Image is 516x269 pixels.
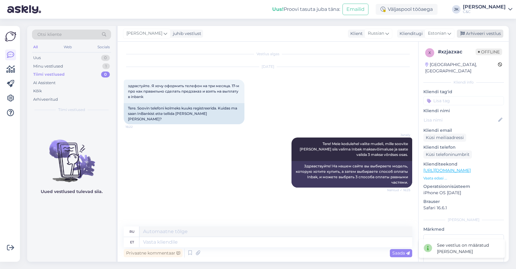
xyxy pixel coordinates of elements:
[124,51,412,57] div: Vestlus algas
[423,198,504,205] p: Brauser
[124,249,183,257] div: Privaatne kommentaar
[27,129,116,183] img: No chats
[291,161,412,188] div: Здравствуйте! На нашем сайте вы выбираете модель, которую хотите купить, а затем выбираете способ...
[124,64,412,69] div: [DATE]
[423,217,504,223] div: [PERSON_NAME]
[423,176,504,181] p: Vaata edasi ...
[5,31,16,42] img: Askly Logo
[423,150,472,159] div: Küsi telefoninumbrit
[126,125,148,129] span: 16:22
[423,144,504,150] p: Kliendi telefon
[428,50,431,55] span: x
[392,250,410,256] span: Saada
[102,63,110,69] div: 1
[300,141,409,157] span: Tere! Meie kodulehel valite mudeli, mille soovite [PERSON_NAME] siis valima Inbak maksevõimaluse ...
[438,48,476,55] div: # xzjazxac
[32,43,39,51] div: All
[387,188,410,192] span: Nähtud ✓ 16:25
[128,84,240,99] span: здрастуйте. Я хочу оформить телефон на три месяца. 17-м про как правильно сделать предзаказ и взя...
[124,103,244,124] div: Tere. Soovin telefoni kolmeks kuuks registreerida. Kuidas ma saan InBankist ette tellida [PERSON_...
[33,88,42,94] div: Kõik
[423,96,504,105] input: Lisa tag
[33,55,41,61] div: Uus
[423,226,504,233] p: Märkmed
[129,226,135,237] div: ru
[423,134,466,142] div: Küsi meiliaadressi
[457,30,503,38] div: Arhiveeri vestlus
[476,49,502,55] span: Offline
[101,71,110,78] div: 0
[423,108,504,114] p: Kliendi nimi
[33,63,63,69] div: Minu vestlused
[33,71,65,78] div: Tiimi vestlused
[423,183,504,190] p: Operatsioonisüsteem
[101,55,110,61] div: 0
[423,80,504,85] div: Kliendi info
[423,127,504,134] p: Kliendi email
[425,62,498,74] div: [GEOGRAPHIC_DATA], [GEOGRAPHIC_DATA]
[463,9,506,14] div: C&C
[41,188,103,195] p: Uued vestlused tulevad siia.
[423,161,504,167] p: Klienditeekond
[348,30,363,37] div: Klient
[170,30,201,37] div: juhib vestlust
[272,6,340,13] div: Proovi tasuta juba täna:
[58,107,85,112] span: Tiimi vestlused
[437,242,500,255] div: See vestlus on määratud [PERSON_NAME]
[397,30,423,37] div: Klienditugi
[62,43,73,51] div: Web
[272,6,284,12] b: Uus!
[368,30,384,37] span: Russian
[342,4,368,15] button: Emailid
[130,237,134,247] div: et
[423,89,504,95] p: Kliendi tag'id
[376,4,438,15] div: Väljaspool tööaega
[423,190,504,196] p: iPhone OS [DATE]
[33,97,58,103] div: Arhiveeritud
[33,80,56,86] div: AI Assistent
[463,5,506,9] div: [PERSON_NAME]
[463,5,512,14] a: [PERSON_NAME]C&C
[388,133,410,137] span: Janely
[428,30,446,37] span: Estonian
[96,43,111,51] div: Socials
[126,30,162,37] span: [PERSON_NAME]
[423,168,471,173] a: [URL][DOMAIN_NAME]
[452,5,460,14] div: JK
[423,205,504,211] p: Safari 16.6.1
[424,117,497,123] input: Lisa nimi
[37,31,62,38] span: Otsi kliente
